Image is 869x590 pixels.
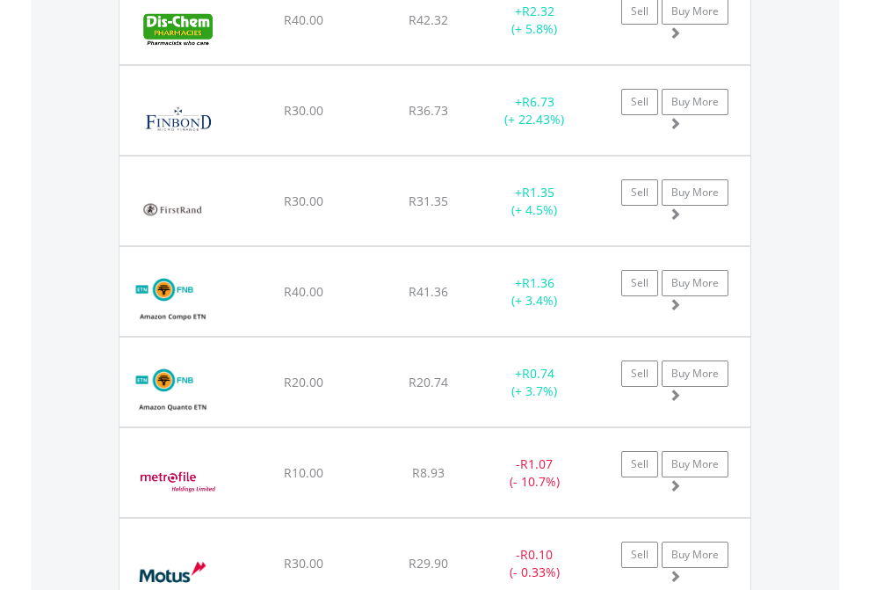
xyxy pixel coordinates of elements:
span: R10.00 [284,464,323,481]
span: R42.32 [409,11,448,28]
span: R1.07 [520,455,553,472]
a: Buy More [662,451,728,477]
a: Buy More [662,179,728,206]
div: + (+ 3.4%) [480,274,590,310]
span: R30.00 [284,193,323,209]
div: + (+ 3.7%) [480,365,590,400]
span: R0.10 [520,546,553,563]
div: - (- 0.33%) [480,546,590,581]
a: Sell [621,179,658,206]
img: EQU.ZA.AMETNQ.png [128,360,217,422]
span: R31.35 [409,193,448,209]
img: EQU.ZA.MFL.png [128,450,228,513]
a: Buy More [662,542,728,568]
div: + (+ 22.43%) [480,93,590,128]
span: R8.93 [412,464,445,481]
div: + (+ 5.8%) [480,3,590,38]
a: Buy More [662,361,728,387]
span: R0.74 [522,365,554,382]
a: Buy More [662,89,728,115]
span: R40.00 [284,283,323,300]
img: EQU.ZA.FGL.png [128,88,228,150]
span: R2.32 [522,3,554,19]
span: R6.73 [522,93,554,110]
span: R41.36 [409,283,448,300]
a: Buy More [662,270,728,296]
a: Sell [621,451,658,477]
span: R1.36 [522,274,554,291]
a: Sell [621,89,658,115]
a: Sell [621,270,658,296]
span: R30.00 [284,555,323,572]
a: Sell [621,361,658,387]
div: + (+ 4.5%) [480,184,590,219]
span: R29.90 [409,555,448,572]
img: EQU.ZA.AMETNC.png [128,269,217,331]
img: EQU.ZA.FSR.png [128,178,217,241]
span: R36.73 [409,102,448,119]
span: R30.00 [284,102,323,119]
span: R20.74 [409,374,448,390]
span: R1.35 [522,184,554,200]
a: Sell [621,542,658,568]
span: R40.00 [284,11,323,28]
span: R20.00 [284,374,323,390]
div: - (- 10.7%) [480,455,590,491]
